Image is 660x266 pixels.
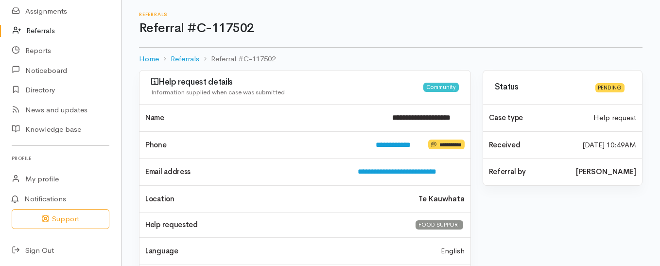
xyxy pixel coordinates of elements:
h4: Received [489,141,571,149]
div: FOOD SUPPORT [416,220,463,230]
h4: Referral by [489,168,564,176]
a: Referrals [171,53,199,65]
button: Support [12,209,109,229]
h6: Profile [12,152,109,165]
h4: Email address [145,168,346,176]
a: Home [139,53,159,65]
h3: Status [495,83,590,92]
b: Te Kauwhata [418,194,465,205]
nav: breadcrumb [139,48,643,71]
b: [PERSON_NAME] [576,166,636,177]
div: English [435,246,470,257]
time: [DATE] 10:49AM [582,140,636,151]
h4: Language [145,247,178,255]
span: Information supplied when case was submitted [151,88,285,96]
h4: Phone [145,141,364,149]
li: Referral #C-117502 [199,53,276,65]
div: Help request [588,112,642,124]
h4: Name [145,114,381,122]
div: Community [423,83,458,92]
h1: Referral #C-117502 [139,21,643,35]
div: Pending [595,83,625,92]
h4: Help requested [145,221,402,229]
h6: Referrals [139,12,643,17]
h4: Case type [489,114,582,122]
h3: Help request details [151,77,423,87]
h4: Location [145,195,407,203]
